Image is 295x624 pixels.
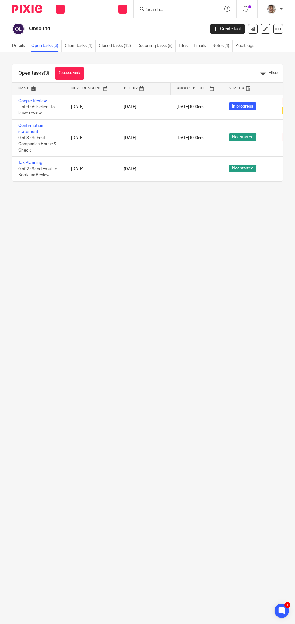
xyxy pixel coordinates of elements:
a: Notes (1) [212,40,233,52]
span: Not started [229,165,256,172]
td: [DATE] [65,119,118,156]
h2: Obso Ltd [29,26,167,32]
span: Snoozed Until [177,87,208,90]
span: [DATE] [124,167,136,171]
a: Open tasks (3) [31,40,62,52]
a: Emails [194,40,209,52]
div: 1 [284,602,290,608]
img: Pixie [12,5,42,13]
td: [DATE] [65,95,118,119]
a: Create task [210,24,245,34]
span: 1 of 6 · Ask client to leave review [18,105,55,115]
input: Search [146,7,200,13]
span: [DATE] [124,136,136,140]
span: [DATE] [124,105,136,109]
a: Confirmation statement [18,124,43,134]
td: [DATE] [65,157,118,181]
a: Closed tasks (13) [99,40,134,52]
a: Audit logs [236,40,257,52]
span: In progress [229,102,256,110]
a: Google Review [18,99,47,103]
h1: Open tasks [18,70,49,77]
span: Status [229,87,244,90]
a: Create task [55,67,84,80]
span: 0 of 2 · Send Email to Book Tax Review [18,167,57,177]
a: Details [12,40,28,52]
span: Filter [269,71,278,75]
img: svg%3E [12,23,25,35]
span: Not started [229,133,256,141]
a: Client tasks (1) [65,40,96,52]
img: PXL_20240409_141816916.jpg [267,4,276,14]
span: (3) [44,71,49,76]
span: Tags [282,87,292,90]
a: Recurring tasks (8) [137,40,176,52]
span: 0 of 3 · Submit Companies House & Check [18,136,57,152]
a: Tax Planning [18,161,42,165]
a: Files [179,40,191,52]
span: [DATE] 9:00am [176,105,204,109]
span: [DATE] 9:00am [176,136,204,140]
